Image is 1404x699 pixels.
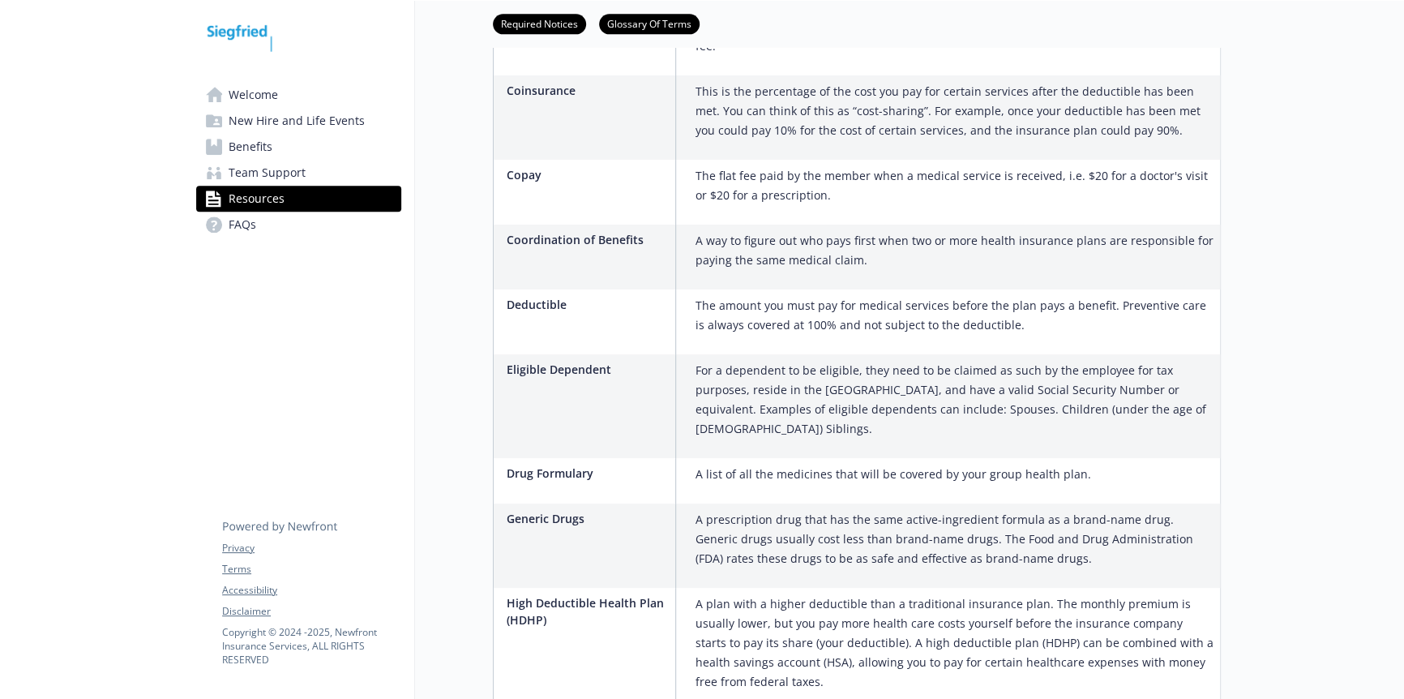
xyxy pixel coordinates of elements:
p: Coordination of Benefits [507,231,669,248]
p: A prescription drug that has the same active-ingredient formula as a brand-name drug. Generic dru... [696,510,1214,568]
a: New Hire and Life Events [196,108,401,134]
a: Required Notices [493,15,586,31]
p: High Deductible Health Plan (HDHP) [507,594,669,628]
p: The amount you must pay for medical services before the plan pays a benefit. Preventive care is a... [696,296,1214,335]
a: Resources [196,186,401,212]
a: Disclaimer [222,604,400,619]
p: Eligible Dependent [507,361,669,378]
span: New Hire and Life Events [229,108,365,134]
p: The flat fee paid by the member when a medical service is received, i.e. $20 for a doctor's visit... [696,166,1214,205]
a: Privacy [222,541,400,555]
span: Welcome [229,82,278,108]
span: Team Support [229,160,306,186]
p: Copyright © 2024 - 2025 , Newfront Insurance Services, ALL RIGHTS RESERVED [222,625,400,667]
p: Drug Formulary [507,465,669,482]
p: This is the percentage of the cost you pay for certain services after the deductible has been met... [696,82,1214,140]
p: Copay [507,166,669,183]
p: Coinsurance [507,82,669,99]
a: Benefits [196,134,401,160]
span: Resources [229,186,285,212]
a: Accessibility [222,583,400,598]
p: Generic Drugs [507,510,669,527]
span: FAQs [229,212,256,238]
p: A plan with a higher deductible than a traditional insurance plan. The monthly premium is usually... [696,594,1214,692]
a: Glossary Of Terms [599,15,700,31]
a: FAQs [196,212,401,238]
a: Welcome [196,82,401,108]
p: A way to figure out who pays first when two or more health insurance plans are responsible for pa... [696,231,1214,270]
span: Benefits [229,134,272,160]
p: A list of all the medicines that will be covered by your group health plan. [696,465,1091,484]
a: Terms [222,562,400,577]
a: Team Support [196,160,401,186]
p: For a dependent to be eligible, they need to be claimed as such by the employee for tax purposes,... [696,361,1214,439]
p: Deductible [507,296,669,313]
